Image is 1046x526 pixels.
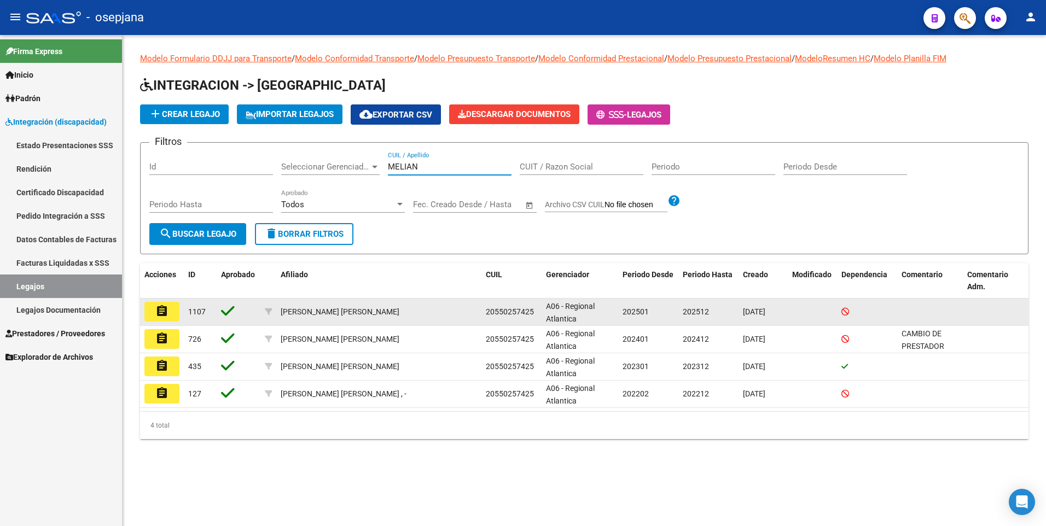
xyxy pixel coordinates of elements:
[155,359,168,372] mat-icon: assignment
[281,333,399,346] div: [PERSON_NAME] [PERSON_NAME]
[281,162,370,172] span: Seleccionar Gerenciador
[265,229,344,239] span: Borrar Filtros
[417,54,535,63] a: Modelo Presupuesto Transporte
[788,263,837,299] datatable-header-cell: Modificado
[841,270,887,279] span: Dependencia
[188,270,195,279] span: ID
[149,134,187,149] h3: Filtros
[588,104,670,125] button: -Legajos
[623,307,649,316] span: 202501
[683,307,709,316] span: 202512
[413,200,457,209] input: Fecha inicio
[86,5,144,30] span: - osepjana
[837,263,897,299] datatable-header-cell: Dependencia
[1024,10,1037,24] mat-icon: person
[902,270,943,279] span: Comentario
[623,270,673,279] span: Periodo Desde
[467,200,520,209] input: Fecha fin
[618,263,678,299] datatable-header-cell: Periodo Desde
[155,305,168,318] mat-icon: assignment
[149,107,162,120] mat-icon: add
[678,263,739,299] datatable-header-cell: Periodo Hasta
[351,104,441,125] button: Exportar CSV
[276,263,481,299] datatable-header-cell: Afiliado
[144,270,176,279] span: Acciones
[524,199,536,212] button: Open calendar
[623,362,649,371] span: 202301
[237,104,342,124] button: IMPORTAR LEGAJOS
[140,54,292,63] a: Modelo Formulario DDJJ para Transporte
[623,389,649,398] span: 202202
[449,104,579,124] button: Descargar Documentos
[546,270,589,279] span: Gerenciador
[295,54,414,63] a: Modelo Conformidad Transporte
[545,200,605,209] span: Archivo CSV CUIL
[5,116,107,128] span: Integración (discapacidad)
[897,263,963,299] datatable-header-cell: Comentario
[481,263,542,299] datatable-header-cell: CUIL
[667,194,681,207] mat-icon: help
[188,307,206,316] span: 1107
[542,263,618,299] datatable-header-cell: Gerenciador
[743,362,765,371] span: [DATE]
[140,52,1028,439] div: / / / / / /
[155,332,168,345] mat-icon: assignment
[538,54,664,63] a: Modelo Conformidad Prestacional
[188,362,201,371] span: 435
[5,45,62,57] span: Firma Express
[795,54,870,63] a: ModeloResumen HC
[486,270,502,279] span: CUIL
[743,270,768,279] span: Creado
[967,270,1008,291] span: Comentario Adm.
[5,351,93,363] span: Explorador de Archivos
[546,302,595,323] span: A06 - Regional Atlantica
[683,335,709,343] span: 202412
[246,109,334,119] span: IMPORTAR LEGAJOS
[743,307,765,316] span: [DATE]
[623,335,649,343] span: 202401
[5,328,105,340] span: Prestadores / Proveedores
[486,389,534,398] span: 20550257425
[9,10,22,24] mat-icon: menu
[184,263,217,299] datatable-header-cell: ID
[458,109,571,119] span: Descargar Documentos
[546,384,595,405] span: A06 - Regional Atlantica
[546,356,595,378] span: A06 - Regional Atlantica
[486,335,534,343] span: 20550257425
[5,92,40,104] span: Padrón
[486,362,534,371] span: 20550257425
[1009,489,1035,515] div: Open Intercom Messenger
[159,229,236,239] span: Buscar Legajo
[596,110,627,120] span: -
[217,263,260,299] datatable-header-cell: Aprobado
[140,104,229,124] button: Crear Legajo
[140,412,1028,439] div: 4 total
[627,110,661,120] span: Legajos
[743,389,765,398] span: [DATE]
[683,270,733,279] span: Periodo Hasta
[265,227,278,240] mat-icon: delete
[546,329,595,350] span: A06 - Regional Atlantica
[359,108,373,121] mat-icon: cloud_download
[359,110,432,120] span: Exportar CSV
[281,306,399,318] div: [PERSON_NAME] [PERSON_NAME]
[963,263,1028,299] datatable-header-cell: Comentario Adm.
[874,54,946,63] a: Modelo Planilla FIM
[739,263,788,299] datatable-header-cell: Creado
[902,329,966,400] span: CAMBIO DE PRESTADOR AUTORIZADO FONOAUDIOLOGO A PARTIR DEL 01/07/2024
[743,335,765,343] span: [DATE]
[5,69,33,81] span: Inicio
[188,335,201,343] span: 726
[605,200,667,210] input: Archivo CSV CUIL
[159,227,172,240] mat-icon: search
[255,223,353,245] button: Borrar Filtros
[667,54,792,63] a: Modelo Presupuesto Prestacional
[221,270,255,279] span: Aprobado
[155,387,168,400] mat-icon: assignment
[281,200,304,209] span: Todos
[149,109,220,119] span: Crear Legajo
[683,389,709,398] span: 202212
[486,307,534,316] span: 20550257425
[683,362,709,371] span: 202312
[140,263,184,299] datatable-header-cell: Acciones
